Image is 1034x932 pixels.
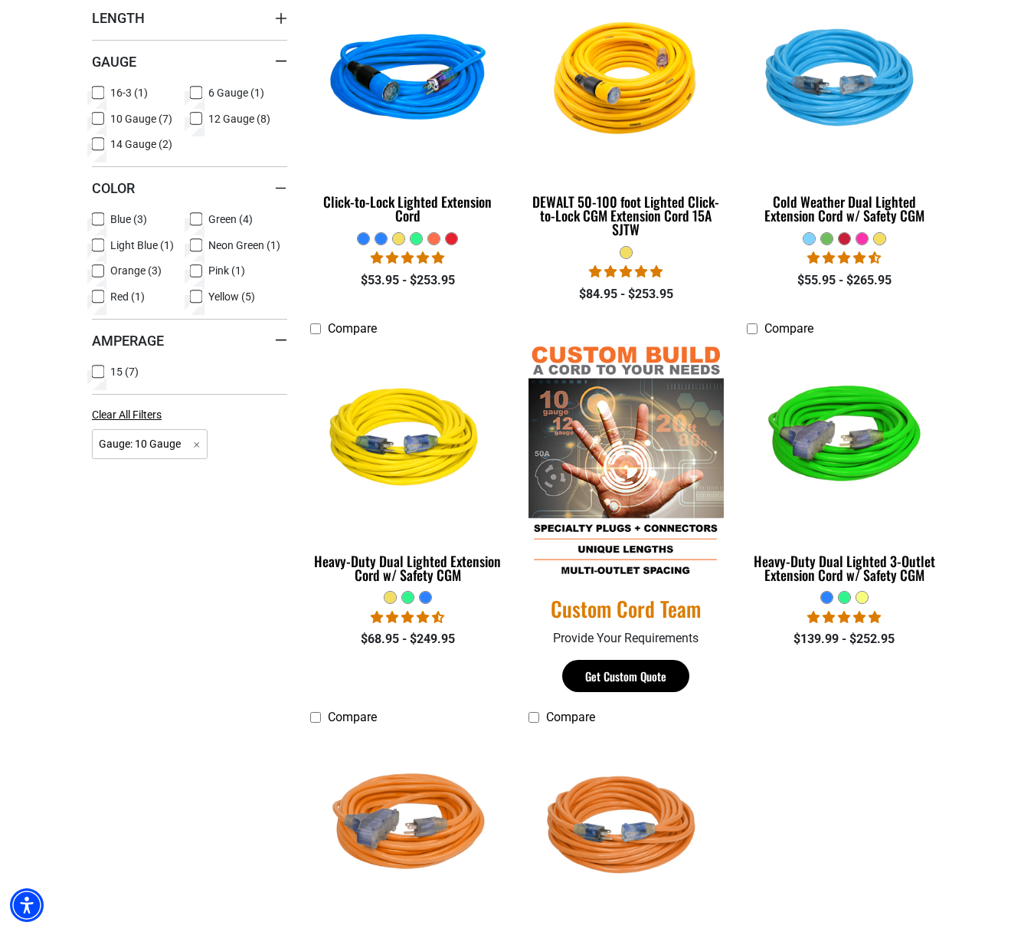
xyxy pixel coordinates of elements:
[208,265,245,276] span: Pink (1)
[92,319,287,362] summary: Amperage
[807,610,881,625] span: 4.92 stars
[310,554,506,582] div: Heavy-Duty Dual Lighted Extension Cord w/ Safety CGM
[92,429,208,459] span: Gauge: 10 Gauge
[589,264,663,279] span: 4.84 stars
[312,740,505,916] img: orange
[529,740,722,916] img: orange
[371,610,444,625] span: 4.64 stars
[747,271,942,290] div: $55.95 - $265.95
[528,195,724,236] div: DEWALT 50-100 foot Lighted Click-to-Lock CGM Extension Cord 15A SJTW
[310,344,506,591] a: yellow Heavy-Duty Dual Lighted Extension Cord w/ Safety CGM
[328,710,377,724] span: Compare
[92,53,136,71] span: Gauge
[310,195,506,222] div: Click-to-Lock Lighted Extension Cord
[92,166,287,209] summary: Color
[92,407,168,423] a: Clear All Filters
[312,351,505,527] img: yellow
[807,251,881,265] span: 4.62 stars
[110,265,162,276] span: Orange (3)
[208,87,264,98] span: 6 Gauge (1)
[92,409,162,421] span: Clear All Filters
[528,285,724,304] div: $84.95 - $253.95
[10,888,44,922] div: Accessibility Menu
[92,332,164,349] span: Amperage
[747,344,942,591] a: neon green Heavy-Duty Dual Lighted 3-Outlet Extension Cord w/ Safety CGM
[208,113,270,124] span: 12 Gauge (8)
[208,291,255,302] span: Yellow (5)
[328,321,377,336] span: Compare
[110,113,172,124] span: 10 Gauge (7)
[747,195,942,222] div: Cold Weather Dual Lighted Extension Cord w/ Safety CGM
[92,436,208,451] a: Gauge: 10 Gauge
[371,251,444,265] span: 4.87 stars
[528,344,724,581] img: Custom Cord Team
[310,630,506,648] div: $68.95 - $249.95
[110,87,148,98] span: 16-3 (1)
[747,554,942,582] div: Heavy-Duty Dual Lighted 3-Outlet Extension Cord w/ Safety CGM
[546,710,595,724] span: Compare
[562,660,689,693] a: Get Custom Quote
[92,40,287,83] summary: Gauge
[747,630,942,648] div: $139.99 - $252.95
[92,179,135,197] span: Color
[208,240,280,251] span: Neon Green (1)
[764,321,813,336] span: Compare
[748,351,941,527] img: neon green
[528,596,724,622] a: Custom Cord Team
[92,9,145,27] span: Length
[528,629,724,648] p: Provide Your Requirements
[110,214,147,225] span: Blue (3)
[110,291,145,302] span: Red (1)
[208,214,253,225] span: Green (4)
[110,139,172,149] span: 14 Gauge (2)
[110,240,174,251] span: Light Blue (1)
[310,271,506,290] div: $53.95 - $253.95
[110,366,139,377] span: 15 (7)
